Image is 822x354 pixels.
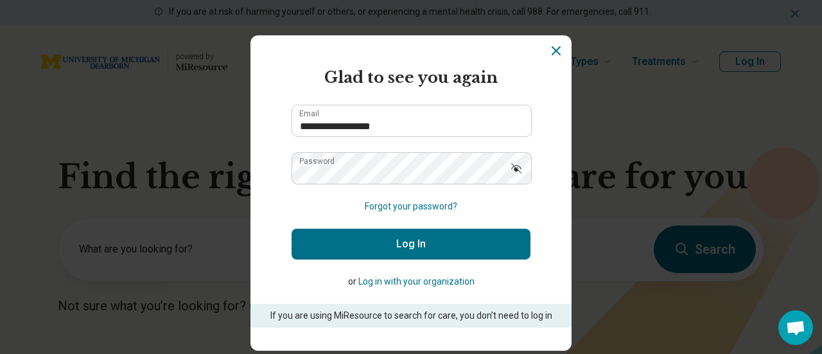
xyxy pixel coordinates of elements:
[299,157,335,165] label: Password
[292,229,530,260] button: Log In
[358,275,475,288] button: Log in with your organization
[502,152,530,183] button: Show password
[292,275,530,288] p: or
[548,43,564,58] button: Dismiss
[365,200,457,213] button: Forgot your password?
[299,110,319,118] label: Email
[292,66,530,89] h2: Glad to see you again
[268,309,554,323] p: If you are using MiResource to search for care, you don’t need to log in
[250,35,572,351] section: Login Dialog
